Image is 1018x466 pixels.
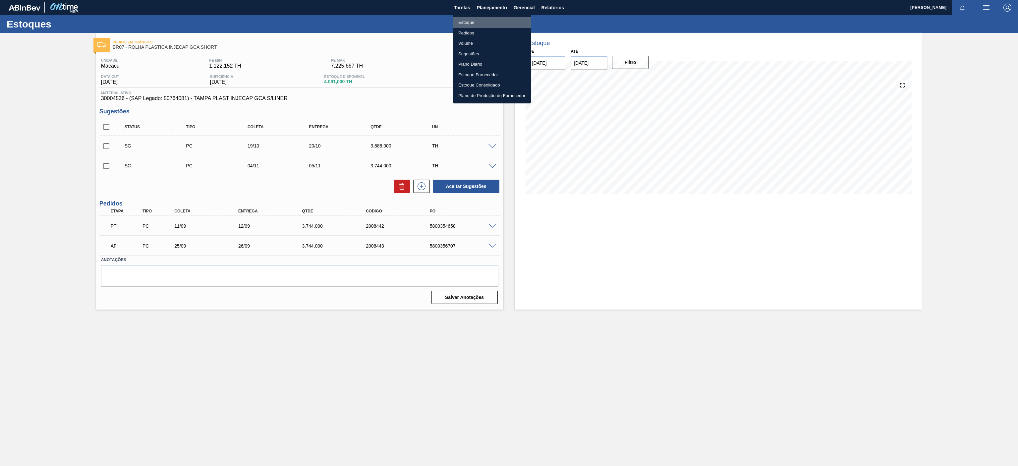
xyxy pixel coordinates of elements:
a: Plano de Produção do Fornecedor [453,90,531,101]
a: Sugestões [453,49,531,59]
a: Plano Diário [453,59,531,70]
a: Estoque Consolidado [453,80,531,90]
a: Estoque [453,17,531,28]
a: Volume [453,38,531,49]
a: Estoque Fornecedor [453,70,531,80]
a: Pedidos [453,28,531,38]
